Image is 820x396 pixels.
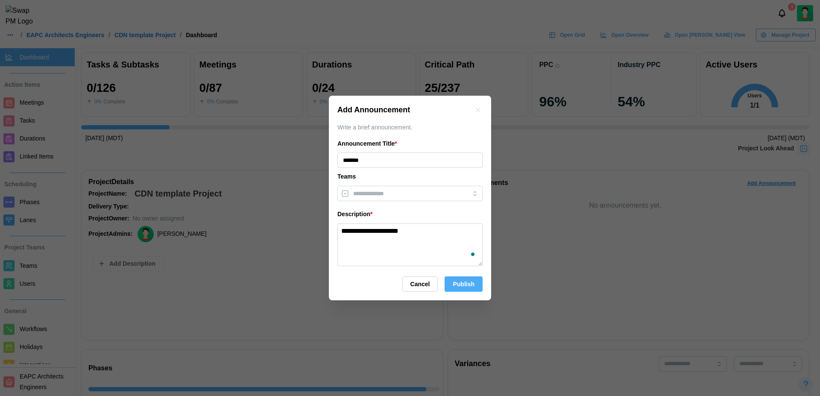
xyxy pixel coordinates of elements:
[337,210,483,219] div: Description
[337,139,483,149] div: Announcement Title
[337,123,483,132] div: Write a brief announcement.
[337,223,483,266] textarea: To enrich screen reader interactions, please activate Accessibility in Grammarly extension settings
[402,276,438,292] button: Cancel
[337,104,410,116] div: Add Announcement
[453,277,474,291] span: Publish
[410,277,430,291] span: Cancel
[445,276,483,292] button: Publish
[337,172,483,182] div: Teams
